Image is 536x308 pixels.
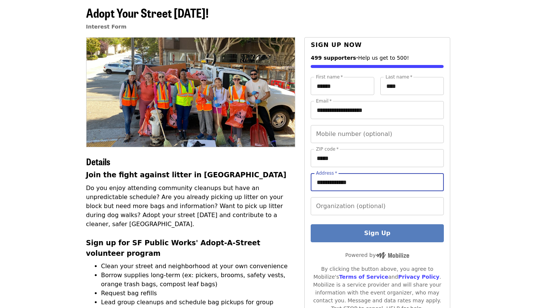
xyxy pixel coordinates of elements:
img: Adopt Your Street Today! organized by SF Public Works [87,38,295,146]
input: Mobile number (optional) [311,125,443,143]
h3: Join the fight against litter in [GEOGRAPHIC_DATA] [86,170,296,180]
button: Sign Up [311,224,443,242]
li: Borrow supplies long-term (ex: pickers, brooms, safety vests, orange trash bags, compost leaf bags) [101,271,296,289]
span: Sign up now [311,41,362,48]
a: Interest Form [86,24,127,30]
input: Address [311,173,443,191]
span: 499 supporters [311,55,356,61]
label: First name [316,75,343,79]
span: Adopt Your Street [DATE]! [86,4,209,21]
span: Details [86,155,110,168]
label: ZIP code [316,147,339,151]
img: Powered by Mobilize [376,252,409,259]
span: Help us get to 500! [358,55,409,61]
a: Terms of Service [339,274,388,280]
input: ZIP code [311,149,443,167]
li: Clean your street and neighborhood at your own convenience [101,262,296,271]
a: Privacy Policy [398,274,439,280]
p: Do you enjoy attending community cleanups but have an unpredictable schedule? Are you already pic... [86,184,296,229]
li: Request bag refills [101,289,296,298]
input: Last name [380,77,444,95]
label: Address [316,171,337,175]
div: · [311,53,443,62]
input: First name [311,77,374,95]
input: Organization (optional) [311,197,443,215]
label: Email [316,99,332,103]
label: Last name [386,75,412,79]
h3: Sign up for SF Public Works' Adopt-A-Street volunteer program [86,238,296,259]
input: Email [311,101,443,119]
span: Powered by [345,252,409,258]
